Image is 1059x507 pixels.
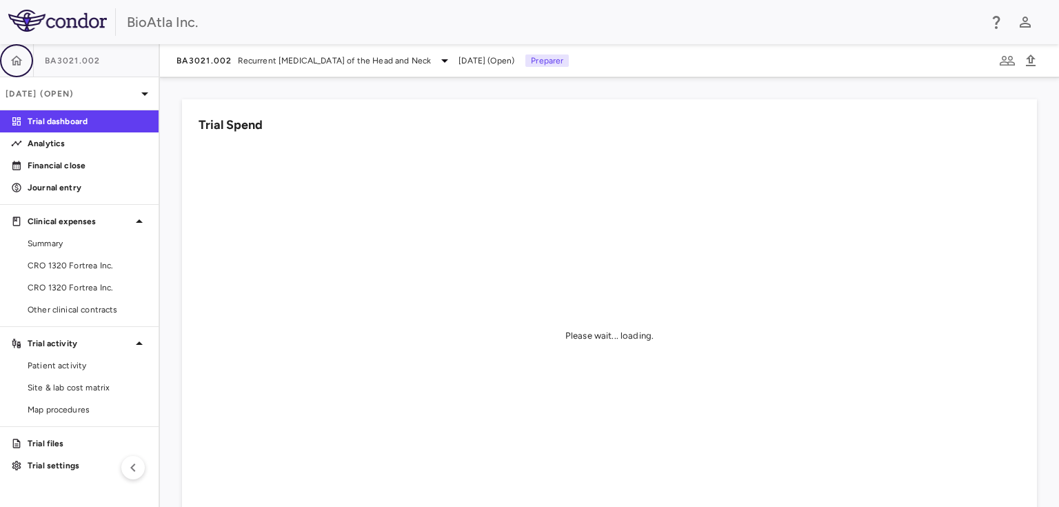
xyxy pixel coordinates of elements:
span: Site & lab cost matrix [28,381,148,394]
h6: Trial Spend [199,116,263,135]
span: CRO 1320 Fortrea Inc. [28,281,148,294]
p: Financial close [28,159,148,172]
p: [DATE] (Open) [6,88,137,100]
span: BA3021.002 [176,55,232,66]
p: Preparer [525,54,569,67]
img: logo-full-SnFGN8VE.png [8,10,107,32]
p: Journal entry [28,181,148,194]
span: Recurrent [MEDICAL_DATA] of the Head and Neck [238,54,432,67]
span: [DATE] (Open) [458,54,514,67]
span: CRO 1320 Fortrea Inc. [28,259,148,272]
p: Trial activity [28,337,131,350]
p: Trial settings [28,459,148,472]
span: Summary [28,237,148,250]
span: Map procedures [28,404,148,416]
div: Please wait... loading. [565,330,654,342]
p: Trial dashboard [28,115,148,128]
p: Trial files [28,437,148,450]
p: Analytics [28,137,148,150]
span: Other clinical contracts [28,304,148,316]
span: Patient activity [28,359,148,372]
p: Clinical expenses [28,215,131,228]
div: BioAtla Inc. [127,12,979,32]
span: BA3021.002 [45,55,101,66]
